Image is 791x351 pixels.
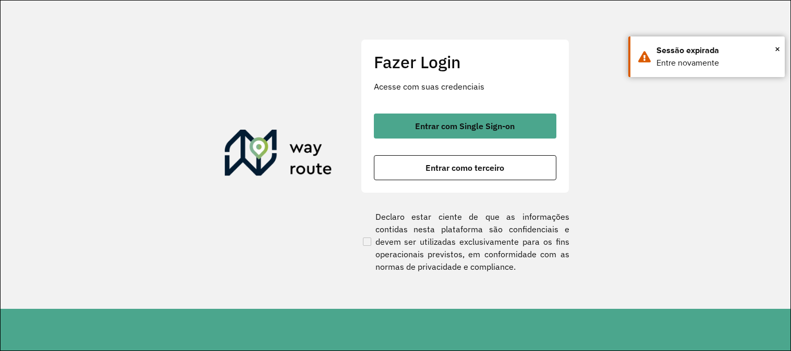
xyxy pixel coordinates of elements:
span: × [775,41,780,57]
h2: Fazer Login [374,52,556,72]
button: button [374,155,556,180]
div: Sessão expirada [656,44,777,57]
label: Declaro estar ciente de que as informações contidas nesta plataforma são confidenciais e devem se... [361,210,569,273]
button: Close [775,41,780,57]
button: button [374,114,556,139]
span: Entrar como terceiro [425,164,504,172]
span: Entrar com Single Sign-on [415,122,515,130]
p: Acesse com suas credenciais [374,80,556,93]
div: Entre novamente [656,57,777,69]
img: Roteirizador AmbevTech [225,130,332,180]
